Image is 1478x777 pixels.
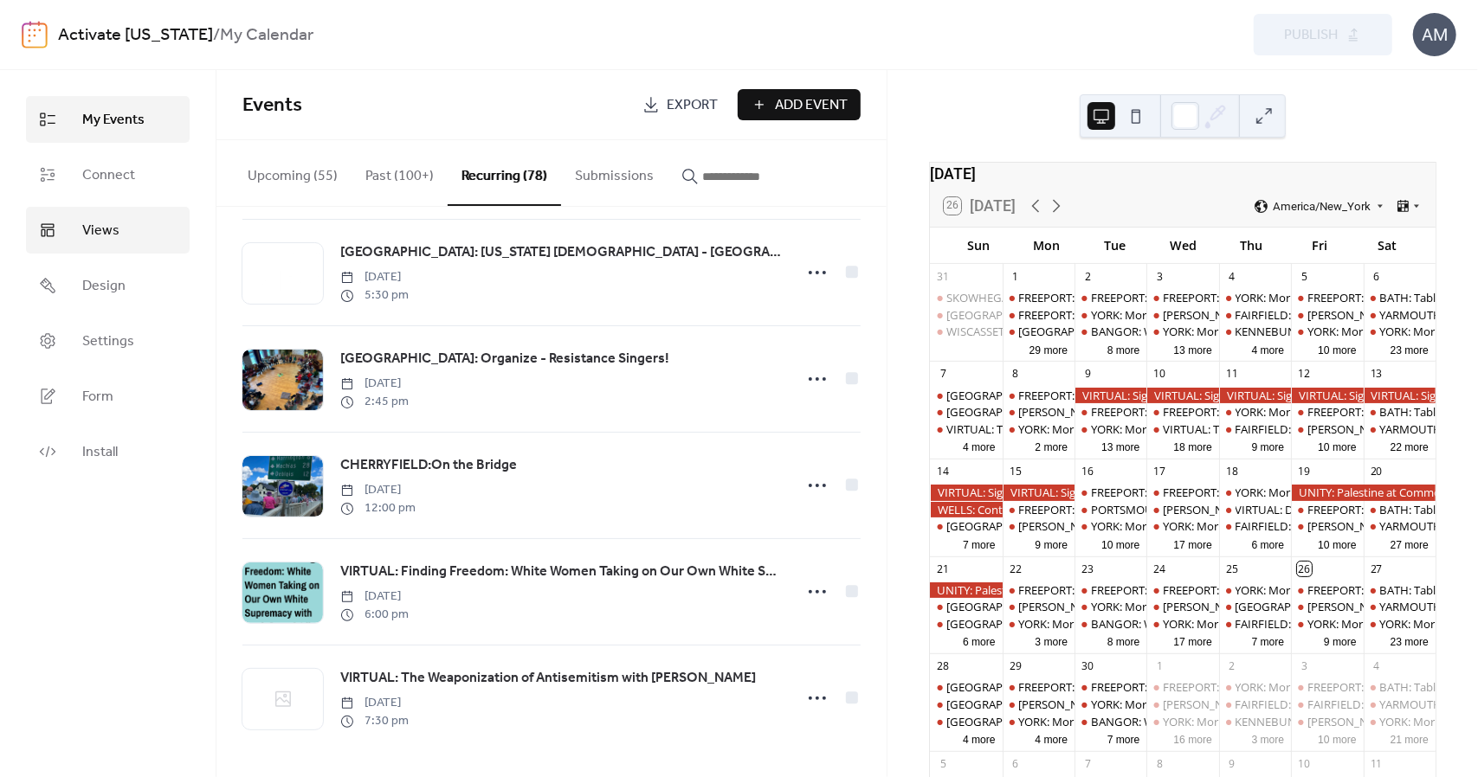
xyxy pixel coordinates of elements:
[946,616,1322,632] div: [GEOGRAPHIC_DATA]: Sun Day: A Day of Action Celebrating Clean Energy
[1003,388,1075,403] div: FREEPORT: AM and PM Visibility Bridge Brigade. Click for times!
[1149,228,1217,263] div: Wed
[1291,599,1363,614] div: WELLS: NO I.C.E in Wells
[1003,404,1075,420] div: WELLS: NO I.C.E in Wells
[1364,679,1436,695] div: BATH: Tabling at the Bath Farmers Market
[1003,518,1075,534] div: WELLS: NO I.C.E in Wells
[1364,307,1436,323] div: YARMOUTH: Saturday Weekly Rally - Resist Hate - Support Democracy
[1091,290,1373,305] div: FREEPORT: VISIBILITY FREEPORT Stand for Democracy!
[1008,367,1023,382] div: 8
[1146,290,1218,305] div: FREEPORT: Visibility Brigade Standout
[340,454,517,477] a: CHERRYFIELD:On the Bridge
[1146,599,1218,614] div: WELLS: NO I.C.E in Wells
[26,207,190,254] a: Views
[946,290,1244,305] div: SKOWHEGAN: Central [US_STATE] Labor Council Day BBQ
[1018,697,1255,712] div: [PERSON_NAME]: NO I.C.E in [PERSON_NAME]
[1369,659,1384,674] div: 4
[1384,341,1436,357] button: 23 more
[1364,616,1436,632] div: YORK: Morning Resistance at Town Center
[1003,485,1075,500] div: VIRTUAL: Sign the Petition to Kick ICE Out of Pease
[22,21,48,48] img: logo
[1028,730,1075,747] button: 4 more
[946,421,1312,437] div: VIRTUAL: The Resistance Lab Organizing Training with [PERSON_NAME]
[1311,536,1363,552] button: 10 more
[956,633,1003,649] button: 6 more
[1091,616,1268,632] div: BANGOR: Weekly peaceful protest
[340,455,517,476] span: CHERRYFIELD:On the Bridge
[1297,562,1312,576] div: 26
[1384,730,1436,747] button: 21 more
[1100,633,1147,649] button: 8 more
[930,502,1002,517] div: WELLS: Continuous Sunrise to Sunset No I.C.E. Rally
[1364,421,1436,437] div: YARMOUTH: Saturday Weekly Rally - Resist Hate - Support Democracy
[1163,518,1426,534] div: YORK: Morning Resistance at [GEOGRAPHIC_DATA]
[1384,438,1436,454] button: 22 more
[946,324,1288,339] div: WISCASSET: Community Stand Up - Being a Good Human Matters!
[956,730,1003,747] button: 4 more
[1023,341,1075,357] button: 29 more
[1219,616,1291,632] div: FAIRFIELD: Stop The Coup
[946,518,1390,534] div: [GEOGRAPHIC_DATA]: SURJ Greater Portland Gathering (Showing up for Racial Justice)
[946,679,1281,695] div: [GEOGRAPHIC_DATA]: Solidarity Flotilla for [GEOGRAPHIC_DATA]
[1018,404,1255,420] div: [PERSON_NAME]: NO I.C.E in [PERSON_NAME]
[1008,269,1023,284] div: 1
[1091,502,1478,517] div: PORTSMOUTH [GEOGRAPHIC_DATA]: ICE Out of [PERSON_NAME], Visibility
[1018,518,1255,534] div: [PERSON_NAME]: NO I.C.E in [PERSON_NAME]
[1075,485,1146,500] div: FREEPORT: VISIBILITY FREEPORT Stand for Democracy!
[1146,421,1218,437] div: VIRTUAL: The Shape of Solidarity - Listening To Palestine
[1219,404,1291,420] div: YORK: Morning Resistance at Town Center
[26,318,190,364] a: Settings
[1291,502,1363,517] div: FREEPORT: AM and PM Rush Hour Brigade. Click for times!
[340,588,409,606] span: [DATE]
[1094,536,1146,552] button: 10 more
[340,286,409,305] span: 5:30 pm
[1364,388,1436,403] div: VIRTUAL: Sign the Petition to Kick ICE Out of Pease
[1091,324,1268,339] div: BANGOR: Weekly peaceful protest
[352,140,448,204] button: Past (100+)
[930,714,1002,729] div: BELFAST: Support Palestine Weekly Standout
[1018,388,1340,403] div: FREEPORT: AM and PM Visibility Bridge Brigade. Click for times!
[1075,324,1146,339] div: BANGOR: Weekly peaceful protest
[956,536,1003,552] button: 7 more
[82,110,145,131] span: My Events
[1217,228,1286,263] div: Thu
[1219,388,1291,403] div: VIRTUAL: Sign the Petition to Kick ICE Out of Pease
[1224,562,1239,576] div: 25
[82,276,126,297] span: Design
[1091,404,1373,420] div: FREEPORT: VISIBILITY FREEPORT Stand for Democracy!
[930,307,1002,323] div: BELFAST: Support Palestine Weekly Standout
[775,95,848,116] span: Add Event
[930,697,1002,712] div: PORTLAND; Canvass with Maine Dems in Portland
[1245,633,1292,649] button: 7 more
[1018,582,1340,598] div: FREEPORT: AM and PM Visibility Bridge Brigade. Click for times!
[1091,599,1354,614] div: YORK: Morning Resistance at [GEOGRAPHIC_DATA]
[1224,367,1239,382] div: 11
[1369,562,1384,576] div: 27
[1291,518,1363,534] div: WELLS: NO I.C.E in Wells
[946,307,1247,323] div: [GEOGRAPHIC_DATA]: Support Palestine Weekly Standout
[1291,404,1363,420] div: FREEPORT: AM and PM Rush Hour Brigade. Click for times!
[1018,502,1340,517] div: FREEPORT: AM and PM Visibility Bridge Brigade. Click for times!
[936,269,951,284] div: 31
[1236,518,1371,534] div: FAIRFIELD: Stop The Coup
[1369,465,1384,479] div: 20
[1146,307,1218,323] div: WELLS: NO I.C.E in Wells
[1091,485,1373,500] div: FREEPORT: VISIBILITY FREEPORT Stand for Democracy!
[82,331,134,352] span: Settings
[946,388,1247,403] div: [GEOGRAPHIC_DATA]: Support Palestine Weekly Standout
[1152,562,1167,576] div: 24
[26,151,190,198] a: Connect
[82,221,119,241] span: Views
[340,242,783,263] span: [GEOGRAPHIC_DATA]: [US_STATE] [DEMOGRAPHIC_DATA] - [GEOGRAPHIC_DATA] Community Meeting
[1146,388,1218,403] div: VIRTUAL: Sign the Petition to Kick ICE Out of Pease
[1311,438,1363,454] button: 10 more
[1075,421,1146,437] div: YORK: Morning Resistance at Town Center
[1003,307,1075,323] div: FREEPORT: Visibility Labor Day Fight for Workers
[1008,465,1023,479] div: 15
[1163,582,1358,598] div: FREEPORT: Visibility Brigade Standout
[82,442,118,463] span: Install
[1291,616,1363,632] div: YORK: Morning Resistance at Town Center
[1028,438,1075,454] button: 2 more
[1291,485,1436,500] div: UNITY: Palestine at Common Ground Fair
[1285,228,1353,263] div: Fri
[1075,290,1146,305] div: FREEPORT: VISIBILITY FREEPORT Stand for Democracy!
